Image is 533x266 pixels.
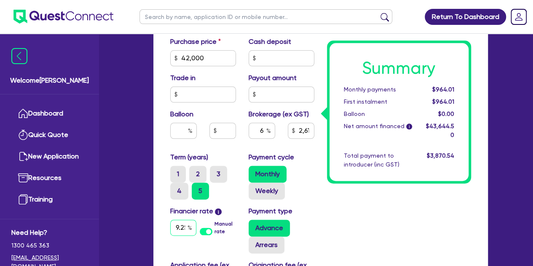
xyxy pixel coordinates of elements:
[425,9,506,25] a: Return To Dashboard
[18,130,28,140] img: quick-quote
[337,97,420,106] div: First instalment
[11,48,27,64] img: icon-menu-close
[18,194,28,204] img: training
[139,9,392,24] input: Search by name, application ID or mobile number...
[249,109,309,119] label: Brokerage (ex GST)
[337,85,420,94] div: Monthly payments
[432,98,454,105] span: $964.01
[170,37,221,47] label: Purchase price
[170,73,196,83] label: Trade in
[18,173,28,183] img: resources
[189,166,206,183] label: 2
[170,206,222,216] label: Financier rate
[249,206,292,216] label: Payment type
[438,110,454,117] span: $0.00
[337,122,420,140] div: Net amount financed
[249,73,297,83] label: Payout amount
[426,123,454,138] span: $43,644.50
[13,10,113,24] img: quest-connect-logo-blue
[192,183,209,199] label: 5
[249,183,285,199] label: Weekly
[249,37,291,47] label: Cash deposit
[406,124,412,130] span: i
[11,167,88,189] a: Resources
[11,146,88,167] a: New Application
[337,110,420,118] div: Balloon
[249,220,290,236] label: Advance
[11,241,88,250] span: 1300 465 363
[11,124,88,146] a: Quick Quote
[170,183,188,199] label: 4
[11,103,88,124] a: Dashboard
[215,208,222,215] span: i
[249,236,284,253] label: Arrears
[10,75,89,86] span: Welcome [PERSON_NAME]
[432,86,454,93] span: $964.01
[170,109,193,119] label: Balloon
[170,166,186,183] label: 1
[214,220,236,235] label: Manual rate
[426,152,454,159] span: $3,870.54
[170,152,208,162] label: Term (years)
[11,189,88,210] a: Training
[11,228,88,238] span: Need Help?
[508,6,530,28] a: Dropdown toggle
[210,166,227,183] label: 3
[18,151,28,161] img: new-application
[344,58,454,78] h1: Summary
[337,151,420,169] div: Total payment to introducer (inc GST)
[249,166,287,183] label: Monthly
[249,152,294,162] label: Payment cycle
